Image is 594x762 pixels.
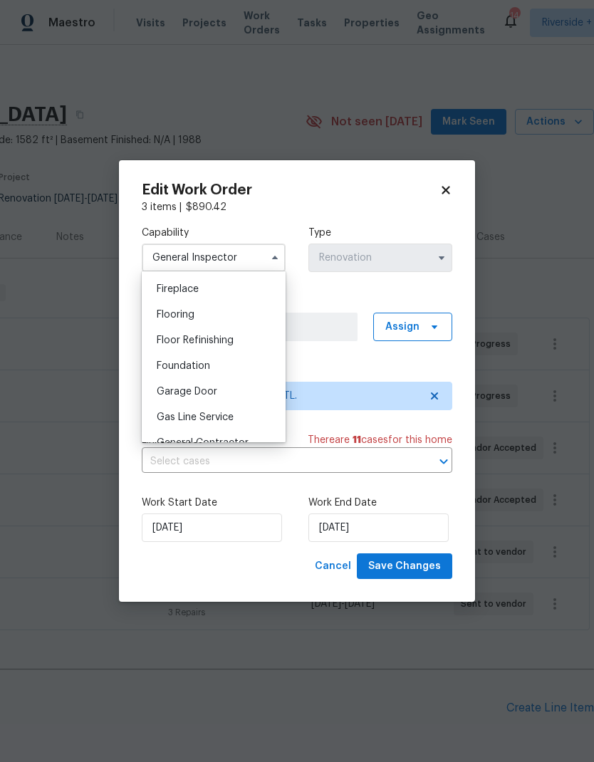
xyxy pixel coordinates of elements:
button: Open [434,452,454,471]
span: There are case s for this home [308,433,452,447]
span: 11 [353,435,361,445]
input: M/D/YYYY [308,513,449,542]
label: Work End Date [308,496,452,510]
span: Centralized Purchasing - NATL. [154,389,420,403]
input: Select... [308,244,452,272]
label: Capability [142,226,286,240]
span: Fireplace [157,284,199,294]
span: Flooring [157,310,194,320]
span: Save Changes [368,558,441,575]
button: Cancel [309,553,357,580]
div: 3 items | [142,200,452,214]
span: Foundation [157,361,210,371]
button: Hide options [266,249,283,266]
label: Trade Partner [142,364,452,378]
button: Save Changes [357,553,452,580]
label: Work Order Manager [142,295,452,309]
input: Select... [142,244,286,272]
span: Gas Line Service [157,412,234,422]
h2: Edit Work Order [142,183,439,197]
input: Select cases [142,451,412,473]
label: Type [308,226,452,240]
button: Show options [433,249,450,266]
span: Cancel [315,558,351,575]
span: Garage Door [157,387,217,397]
span: $ 890.42 [186,202,226,212]
label: Work Start Date [142,496,286,510]
span: Assign [385,320,420,334]
span: General Contractor [157,438,249,448]
span: Floor Refinishing [157,335,234,345]
input: M/D/YYYY [142,513,282,542]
